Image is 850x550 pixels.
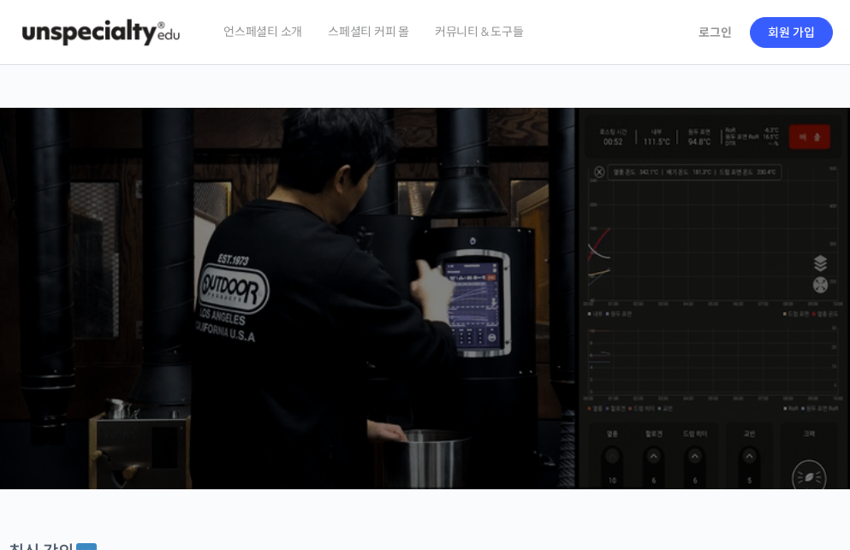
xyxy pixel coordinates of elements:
a: 회원 가입 [750,17,833,48]
p: [PERSON_NAME]을 다하는 당신을 위해, 최고와 함께 만든 커피 클래스 [17,217,833,304]
a: 로그인 [688,13,742,52]
p: 시간과 장소에 구애받지 않고, 검증된 커리큘럼으로 [17,312,833,336]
